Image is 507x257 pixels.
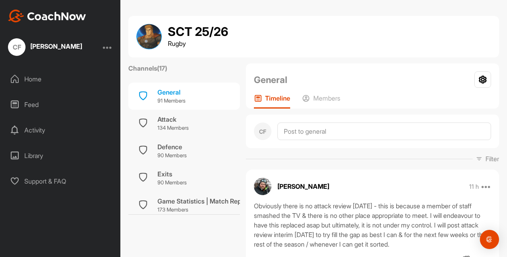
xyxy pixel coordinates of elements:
[4,146,117,166] div: Library
[4,171,117,191] div: Support & FAQ
[157,169,187,179] div: Exits
[265,94,290,102] p: Timeline
[8,38,26,56] div: CF
[254,123,271,140] div: CF
[157,97,185,105] p: 91 Members
[157,115,189,124] div: Attack
[168,25,228,39] h1: SCT 25/26
[4,69,117,89] div: Home
[469,183,479,191] p: 11 h
[254,201,491,249] div: Obviously there is no attack review [DATE] - this is because a member of staff smashed the TV & t...
[157,124,189,132] p: 134 Members
[128,63,167,73] label: Channels ( 17 )
[254,178,271,195] img: avatar
[157,179,187,187] p: 90 Members
[157,196,250,206] div: Game Statistics | Match Report
[168,39,228,48] p: Rugby
[136,24,162,49] img: group
[277,182,329,191] p: [PERSON_NAME]
[480,230,499,249] div: Open Intercom Messenger
[8,10,86,22] img: CoachNow
[485,154,499,164] p: Filter
[157,206,250,214] p: 173 Members
[157,142,187,152] div: Defence
[254,73,287,87] h2: General
[313,94,340,102] p: Members
[157,87,185,97] div: General
[4,120,117,140] div: Activity
[30,43,82,49] div: [PERSON_NAME]
[4,95,117,115] div: Feed
[157,152,187,160] p: 90 Members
